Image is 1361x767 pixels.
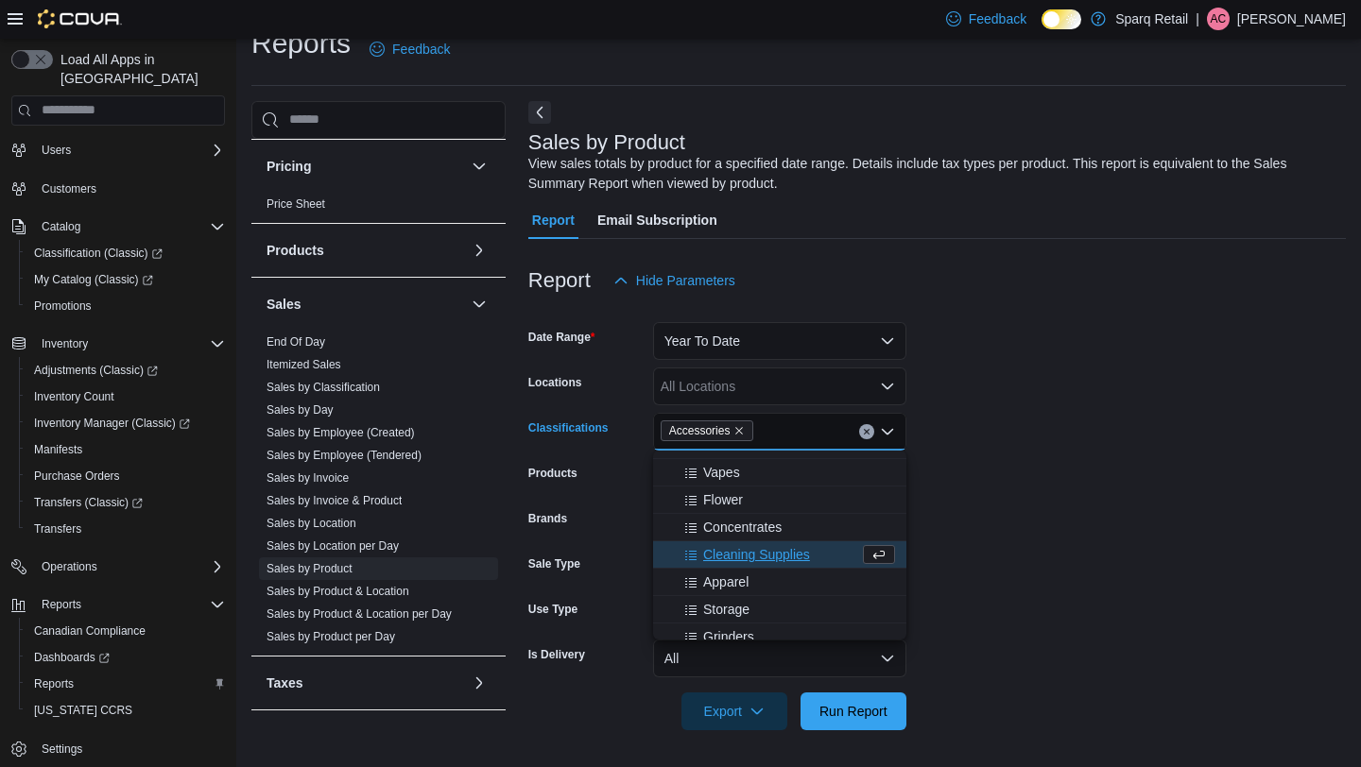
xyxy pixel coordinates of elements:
span: Catalog [34,215,225,238]
p: | [1196,8,1199,30]
label: Use Type [528,602,577,617]
div: Aimee Calder [1207,8,1230,30]
span: Feedback [392,40,450,59]
span: Settings [42,741,82,757]
a: Sales by Day [267,403,334,417]
button: Storage [653,596,906,623]
span: Sales by Classification [267,380,380,395]
span: Users [34,139,225,162]
button: Canadian Compliance [19,618,233,644]
span: Classification (Classic) [34,246,163,261]
span: Transfers [34,521,81,537]
a: Promotions [26,295,99,317]
button: Inventory [34,332,95,355]
button: Run Report [801,692,906,730]
button: Concentrates [653,514,906,541]
button: Reports [4,591,233,618]
button: Promotions [19,293,233,319]
span: Itemized Sales [267,357,341,372]
span: Dark Mode [1042,29,1042,30]
span: Customers [42,181,96,196]
span: Vapes [703,463,740,482]
button: [US_STATE] CCRS [19,697,233,724]
a: Customers [34,178,104,200]
span: Adjustments (Classic) [26,359,225,382]
label: Is Delivery [528,647,585,662]
span: Sales by Location [267,516,356,531]
a: My Catalog (Classic) [19,266,233,293]
span: Dashboards [34,650,110,665]
span: Accessories [661,420,754,441]
span: Operations [34,555,225,578]
span: Inventory Manager (Classic) [26,412,225,435]
span: Feedback [969,9,1026,28]
a: Inventory Manager (Classic) [26,412,198,435]
label: Products [528,466,577,481]
span: Settings [34,737,225,760]
a: Classification (Classic) [19,240,233,266]
label: Sale Type [528,556,580,571]
span: Inventory [34,332,225,355]
button: Customers [4,175,233,202]
span: Inventory [42,336,88,351]
a: Sales by Product & Location per Day [267,607,452,621]
span: Sales by Invoice [267,470,349,486]
a: Sales by Invoice & Product [267,494,402,507]
button: Clear input [859,424,874,439]
button: Export [681,692,787,730]
span: Load All Apps in [GEOGRAPHIC_DATA] [53,50,225,88]
h1: Reports [251,25,351,62]
span: Manifests [26,438,225,461]
span: Manifests [34,442,82,457]
span: Pre-Roll [703,435,751,454]
span: Flower [703,490,743,509]
button: Year To Date [653,322,906,360]
span: End Of Day [267,334,325,349]
span: Export [693,692,776,730]
a: Transfers [26,518,89,540]
a: Sales by Invoice [267,471,349,485]
a: Sales by Employee (Created) [267,426,415,439]
a: My Catalog (Classic) [26,268,161,291]
span: Classification (Classic) [26,242,225,264]
span: Purchase Orders [26,465,225,487]
span: Sales by Product per Day [267,629,395,644]
a: Settings [34,738,90,760]
a: Classification (Classic) [26,242,170,264]
span: [US_STATE] CCRS [34,703,132,718]
span: Users [42,143,71,158]
button: Inventory [4,331,233,357]
button: Users [34,139,78,162]
span: Adjustments (Classic) [34,363,158,378]
a: Sales by Product & Location [267,585,409,598]
span: Apparel [703,572,749,591]
button: Users [4,137,233,163]
span: Sales by Product & Location per Day [267,606,452,622]
a: Inventory Count [26,385,122,408]
span: Sales by Day [267,402,334,418]
label: Locations [528,375,582,390]
button: Operations [34,555,105,578]
button: Transfers [19,516,233,542]
span: Storage [703,600,749,619]
a: Canadian Compliance [26,620,153,642]
button: Settings [4,735,233,762]
a: Itemized Sales [267,358,341,371]
button: Sales [267,295,464,314]
div: View sales totals by product for a specified date range. Details include tax types per product. T... [528,154,1336,194]
a: End Of Day [267,335,325,349]
button: Reports [34,593,89,616]
a: Transfers (Classic) [19,489,233,516]
button: Flower [653,486,906,514]
button: Catalog [34,215,88,238]
p: [PERSON_NAME] [1237,8,1346,30]
span: Email Subscription [597,201,717,239]
span: Price Sheet [267,196,325,212]
button: Catalog [4,213,233,240]
button: Grinders [653,623,906,651]
span: Sales by Employee (Tendered) [267,448,422,463]
a: Sales by Location per Day [267,539,399,553]
span: Hide Parameters [636,271,735,290]
h3: Report [528,269,591,292]
input: Dark Mode [1042,9,1081,29]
